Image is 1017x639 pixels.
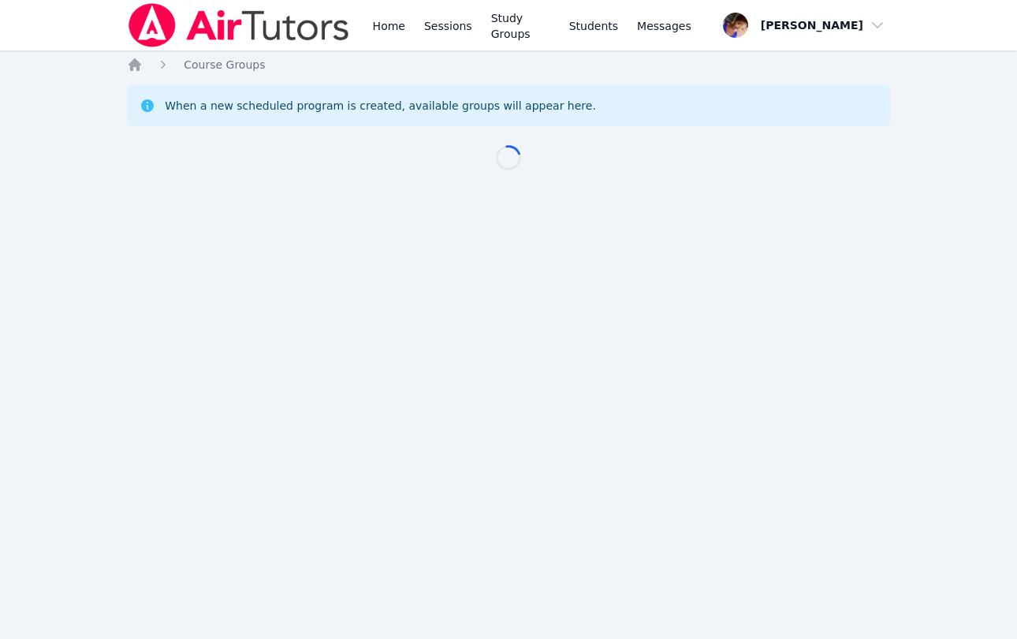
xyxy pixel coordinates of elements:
span: Course Groups [184,58,265,71]
img: Air Tutors [127,3,350,47]
span: Messages [637,18,691,34]
div: When a new scheduled program is created, available groups will appear here. [165,98,596,114]
a: Course Groups [184,57,265,73]
nav: Breadcrumb [127,57,890,73]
